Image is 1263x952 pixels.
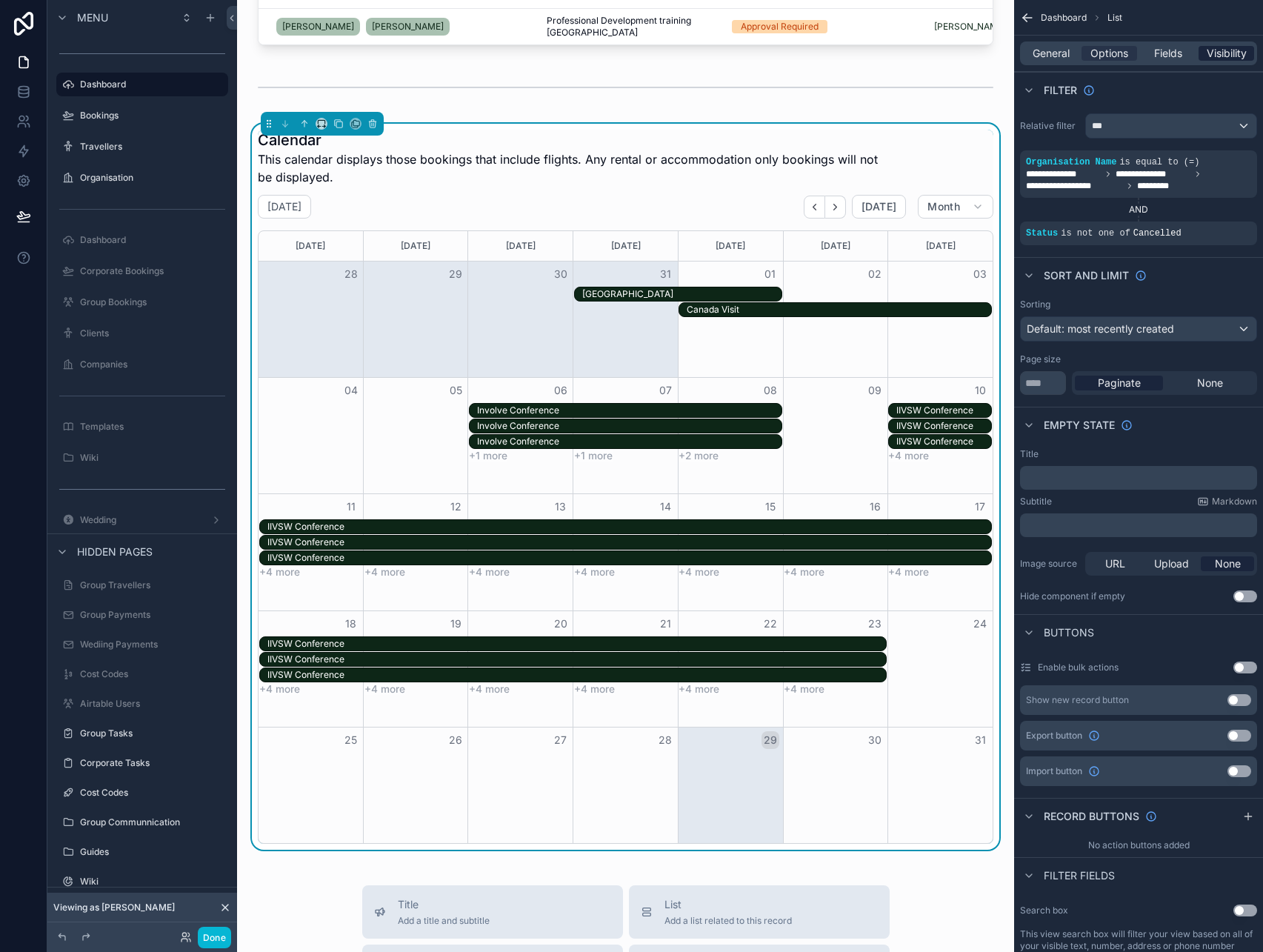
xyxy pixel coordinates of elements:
span: List [1107,12,1122,24]
div: Involve Conference [477,420,782,432]
label: Group Payments [80,609,225,621]
label: Companies [80,359,225,370]
button: Next [825,196,846,219]
span: Title [398,897,490,912]
div: AND [1020,204,1257,216]
button: 07 [656,382,674,399]
button: +2 more [679,450,719,462]
span: None [1197,376,1223,390]
div: scrollable content [1020,466,1257,490]
button: ListAdd a list related to this record [629,885,890,939]
div: Show new record button [1026,694,1129,706]
button: Back [804,196,825,219]
div: IIVSW Conference [896,405,991,416]
div: Canada Visit [687,303,991,316]
a: Cost Codes [56,781,228,805]
label: Dashboard [80,79,219,90]
span: Menu [77,10,108,25]
button: +4 more [784,566,824,578]
label: Dashboard [80,234,225,246]
button: 09 [866,382,884,399]
button: 30 [552,265,570,283]
span: Export button [1026,730,1082,742]
button: +4 more [259,566,300,578]
button: 15 [762,498,779,516]
span: Dashboard [1041,12,1087,24]
span: None [1215,556,1241,571]
div: IIVSW Conference [267,552,991,564]
button: 03 [971,265,989,283]
label: Cost Codes [80,668,225,680]
button: +4 more [679,566,719,578]
button: 31 [656,265,674,283]
span: Empty state [1044,418,1115,433]
button: 02 [866,265,884,283]
label: Corporate Bookings [80,265,225,277]
label: Group Tasks [80,728,225,739]
a: Bookings [56,104,228,127]
div: IIVSW Conference [896,435,991,448]
span: Filter fields [1044,868,1115,883]
button: 19 [447,615,464,633]
button: 12 [447,498,464,516]
span: Paginate [1098,376,1141,390]
label: Organisation [80,172,225,184]
button: Month [918,195,993,219]
label: Group Communnication [80,816,225,828]
button: 10 [971,382,989,399]
span: Import button [1026,765,1082,777]
div: [DATE] [366,231,466,261]
a: Wedding [56,508,228,532]
a: Wiki [56,446,228,470]
a: Group Payments [56,603,228,627]
button: 21 [656,615,674,633]
span: Sort And Limit [1044,268,1129,283]
label: Group Bookings [80,296,225,308]
button: +4 more [259,683,300,695]
label: Search box [1020,905,1068,916]
span: Fields [1154,46,1182,61]
a: Organisation [56,166,228,190]
a: Group Communnication [56,810,228,834]
div: [DATE] [576,231,676,261]
a: Airtable Users [56,692,228,716]
span: Upload [1154,556,1189,571]
div: IIVSW Conference [267,653,886,666]
span: URL [1105,556,1125,571]
button: 05 [447,382,464,399]
button: 28 [342,265,360,283]
a: Cost Codes [56,662,228,686]
div: IIVSW Conference [267,638,886,650]
label: Wedding [80,514,204,526]
label: Travellers [80,141,225,153]
button: +4 more [364,566,405,578]
a: Dashboard [56,73,228,96]
button: 31 [971,731,989,749]
button: +4 more [364,683,405,695]
label: Wiki [80,452,225,464]
div: IIVSW Conference [896,404,991,417]
span: Add a title and subtitle [398,915,490,927]
label: Wediing Payments [80,639,225,650]
div: Involve Conference [477,419,782,433]
div: [DATE] [786,231,886,261]
button: 16 [866,498,884,516]
div: IIVSW Conference [267,653,886,665]
div: IIVSW Conference [267,669,886,681]
div: IIVSW Conference [267,536,991,549]
span: Filter [1044,83,1077,98]
div: No action buttons added [1014,833,1263,857]
div: IIVSW Conference [267,536,991,548]
a: Clients [56,322,228,345]
a: Group Tasks [56,722,228,745]
div: [DATE] [470,231,570,261]
span: Record buttons [1044,809,1139,824]
div: scrollable content [1020,513,1257,537]
button: 20 [552,615,570,633]
span: Cancelled [1133,228,1182,239]
div: IIVSW Conference [267,668,886,682]
button: 04 [342,382,360,399]
div: Month View [258,230,993,844]
span: This calendar displays those bookings that include flights. Any rental or accommodation only book... [258,150,882,186]
a: Guides [56,840,228,864]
